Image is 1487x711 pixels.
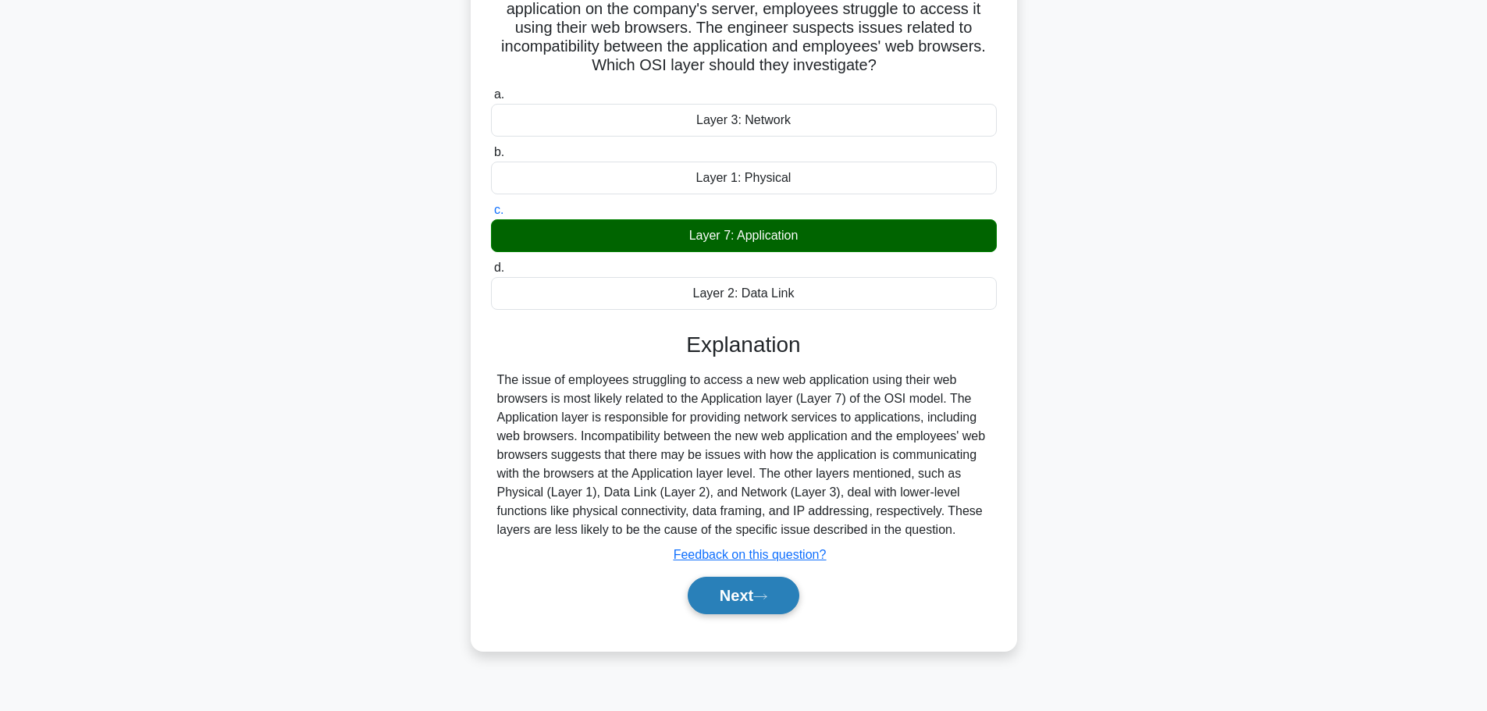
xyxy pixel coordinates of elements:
span: c. [494,203,503,216]
span: b. [494,145,504,158]
div: Layer 7: Application [491,219,997,252]
h3: Explanation [500,332,987,358]
span: d. [494,261,504,274]
span: a. [494,87,504,101]
div: Layer 2: Data Link [491,277,997,310]
a: Feedback on this question? [674,548,827,561]
div: Layer 1: Physical [491,162,997,194]
button: Next [688,577,799,614]
div: The issue of employees struggling to access a new web application using their web browsers is mos... [497,371,991,539]
div: Layer 3: Network [491,104,997,137]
